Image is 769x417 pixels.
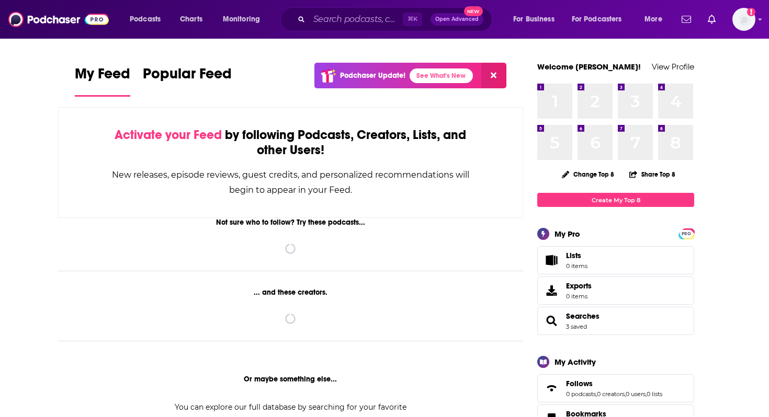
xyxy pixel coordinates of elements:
span: Follows [537,374,694,402]
button: open menu [637,11,675,28]
a: 0 users [626,390,646,398]
a: Exports [537,276,694,305]
div: Or maybe something else... [58,375,523,384]
a: Searches [566,311,600,321]
span: ⌘ K [403,13,422,26]
a: View Profile [652,62,694,72]
span: For Business [513,12,555,27]
span: Activate your Feed [115,127,222,143]
div: Not sure who to follow? Try these podcasts... [58,218,523,227]
a: Follows [541,381,562,396]
span: Lists [541,253,562,268]
div: My Activity [555,357,596,367]
a: Show notifications dropdown [677,10,695,28]
span: More [644,12,662,27]
button: Share Top 8 [629,164,676,184]
p: Podchaser Update! [340,71,405,80]
div: ... and these creators. [58,288,523,297]
span: Podcasts [130,12,161,27]
a: 0 creators [597,390,625,398]
span: Logged in as christina_epic [732,8,755,31]
a: Lists [537,246,694,274]
span: 0 items [566,262,587,270]
div: Search podcasts, credits, & more... [290,7,502,31]
span: Lists [566,251,581,260]
div: My Pro [555,229,580,239]
a: 0 podcasts [566,390,596,398]
button: Open AdvancedNew [431,13,483,26]
span: Searches [537,307,694,335]
span: Exports [541,283,562,298]
div: New releases, episode reviews, guest credits, and personalized recommendations will begin to appe... [111,167,470,198]
span: Popular Feed [143,65,232,89]
span: Exports [566,281,592,291]
span: Charts [180,12,202,27]
input: Search podcasts, credits, & more... [309,11,403,28]
span: Lists [566,251,587,260]
button: Show profile menu [732,8,755,31]
span: Follows [566,379,593,388]
a: Welcome [PERSON_NAME]! [537,62,641,72]
span: , [625,390,626,398]
a: Charts [173,11,209,28]
span: New [464,6,483,16]
button: Change Top 8 [556,168,620,181]
a: See What's New [410,68,473,83]
span: PRO [680,230,693,238]
span: Monitoring [223,12,260,27]
a: 0 lists [647,390,662,398]
a: Show notifications dropdown [704,10,720,28]
svg: Add a profile image [747,8,755,16]
button: open menu [122,11,174,28]
a: My Feed [75,65,130,97]
a: Follows [566,379,662,388]
a: Create My Top 8 [537,193,694,207]
span: Open Advanced [435,17,479,22]
span: , [646,390,647,398]
a: PRO [680,229,693,237]
div: by following Podcasts, Creators, Lists, and other Users! [111,128,470,158]
button: open menu [565,11,637,28]
span: 0 items [566,293,592,300]
a: Popular Feed [143,65,232,97]
span: My Feed [75,65,130,89]
button: open menu [506,11,568,28]
img: User Profile [732,8,755,31]
span: , [596,390,597,398]
a: Searches [541,314,562,328]
img: Podchaser - Follow, Share and Rate Podcasts [8,9,109,29]
button: open menu [216,11,274,28]
a: 3 saved [566,323,587,330]
span: For Podcasters [572,12,622,27]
